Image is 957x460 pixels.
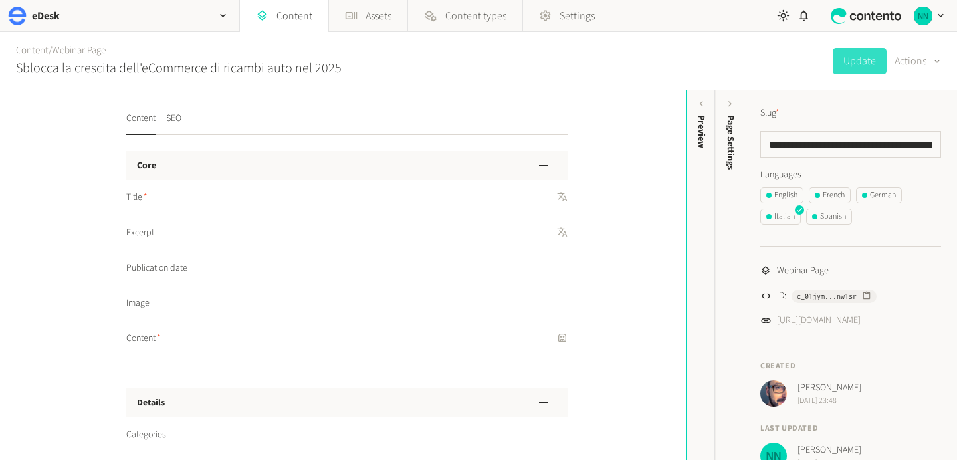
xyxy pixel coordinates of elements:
span: Webinar Page [777,264,829,278]
span: [PERSON_NAME] [797,381,861,395]
span: Publication date [126,261,187,275]
a: [URL][DOMAIN_NAME] [777,314,861,328]
h2: Sblocca la crescita dell'eCommerce di ricambi auto nel 2025 [16,58,342,78]
span: Page Settings [724,115,738,170]
span: [PERSON_NAME] [797,443,861,457]
button: French [809,187,851,203]
span: Title [126,191,148,205]
span: Image [126,296,150,310]
span: Categories [126,428,166,442]
img: Josh Angell [760,380,787,407]
h2: eDesk [32,8,60,24]
img: Nikola Nikolov [914,7,932,25]
div: Preview [694,115,708,148]
div: English [766,189,797,201]
span: Settings [560,8,595,24]
div: German [862,189,896,201]
button: German [856,187,902,203]
button: Actions [895,48,941,74]
h4: Created [760,360,941,372]
span: Content [126,332,161,346]
span: Excerpt [126,226,154,240]
button: Spanish [806,209,852,225]
button: SEO [166,112,181,135]
span: [DATE] 23:48 [797,395,861,407]
span: / [49,43,52,57]
h4: Last updated [760,423,941,435]
button: c_01jym...nw1sr [792,290,877,303]
span: c_01jym...nw1sr [797,290,857,302]
button: Update [833,48,887,74]
a: Content [16,43,49,57]
div: Spanish [812,211,846,223]
div: Italian [766,211,795,223]
a: Webinar Page [52,43,106,57]
img: eDesk [8,7,27,25]
label: Languages [760,168,941,182]
label: Slug [760,106,780,120]
h3: Core [137,159,156,173]
div: French [815,189,845,201]
h3: Details [137,396,165,410]
span: Content types [445,8,506,24]
button: Italian [760,209,801,225]
span: ID: [777,289,786,303]
button: Content [126,112,156,135]
button: English [760,187,803,203]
